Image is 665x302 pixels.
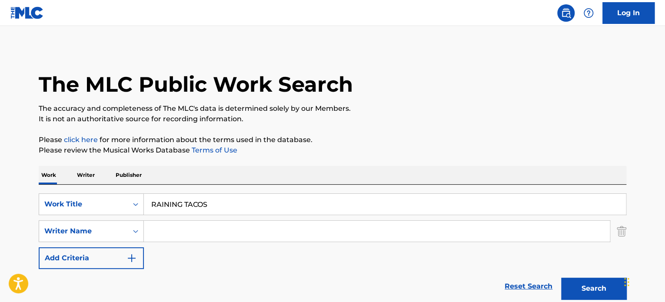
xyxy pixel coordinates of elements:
[126,253,137,263] img: 9d2ae6d4665cec9f34b9.svg
[44,226,123,236] div: Writer Name
[39,114,626,124] p: It is not an authoritative source for recording information.
[624,269,629,295] div: Drag
[561,278,626,299] button: Search
[561,8,571,18] img: search
[39,166,59,184] p: Work
[500,277,557,296] a: Reset Search
[580,4,597,22] div: Help
[74,166,97,184] p: Writer
[113,166,144,184] p: Publisher
[64,136,98,144] a: click here
[44,199,123,209] div: Work Title
[10,7,44,19] img: MLC Logo
[557,4,575,22] a: Public Search
[602,2,655,24] a: Log In
[190,146,237,154] a: Terms of Use
[622,260,665,302] iframe: Chat Widget
[39,135,626,145] p: Please for more information about the terms used in the database.
[583,8,594,18] img: help
[39,247,144,269] button: Add Criteria
[39,71,353,97] h1: The MLC Public Work Search
[39,103,626,114] p: The accuracy and completeness of The MLC's data is determined solely by our Members.
[617,220,626,242] img: Delete Criterion
[39,145,626,156] p: Please review the Musical Works Database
